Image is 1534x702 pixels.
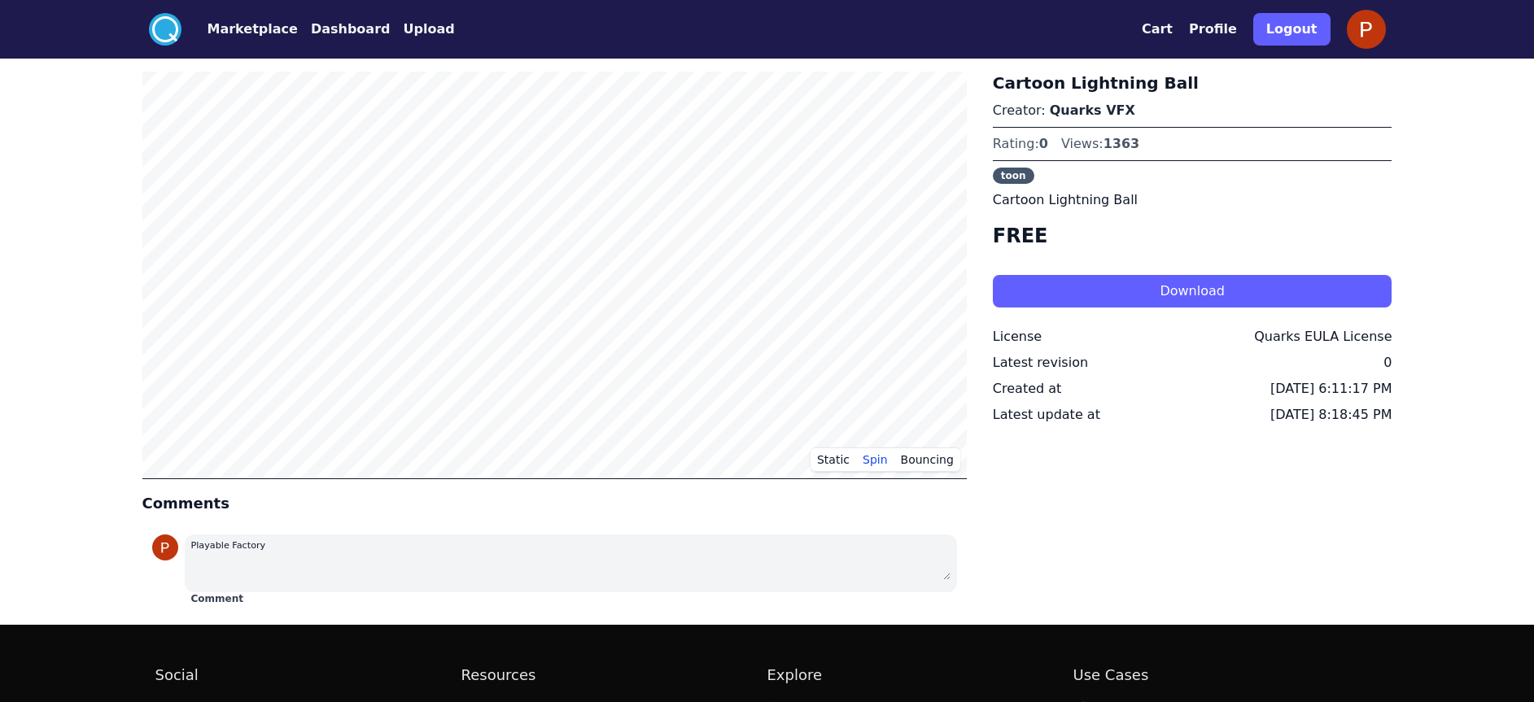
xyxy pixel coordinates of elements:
[1039,136,1048,151] span: 0
[993,72,1392,94] h3: Cartoon Lightning Ball
[811,447,856,472] button: Static
[1383,353,1392,373] div: 0
[993,275,1392,307] button: Download
[894,447,960,472] button: Bouncing
[181,20,298,39] a: Marketplace
[993,405,1100,425] div: Latest update at
[191,592,243,605] button: Comment
[1270,379,1392,399] div: [DATE] 6:11:17 PM
[1270,405,1392,425] div: [DATE] 8:18:45 PM
[1254,327,1392,347] div: Quarks EULA License
[767,664,1073,687] h2: Explore
[993,223,1392,249] h4: FREE
[152,534,178,560] img: profile
[993,353,1088,373] div: Latest revision
[208,20,298,39] button: Marketplace
[1347,10,1386,49] img: profile
[1189,20,1237,39] button: Profile
[142,492,967,515] h4: Comments
[993,168,1034,184] span: toon
[993,379,1061,399] div: Created at
[298,20,391,39] a: Dashboard
[155,664,461,687] h2: Social
[1104,136,1140,151] span: 1363
[403,20,454,39] button: Upload
[461,664,767,687] h2: Resources
[1253,7,1331,52] a: Logout
[993,327,1042,347] div: License
[390,20,454,39] a: Upload
[311,20,391,39] button: Dashboard
[993,101,1392,120] p: Creator:
[191,540,266,551] small: Playable Factory
[1142,20,1173,39] button: Cart
[1050,102,1135,118] a: Quarks VFX
[993,190,1392,210] p: Cartoon Lightning Ball
[1073,664,1379,687] h2: Use Cases
[856,447,894,472] button: Spin
[1061,134,1139,154] div: Views:
[993,134,1048,154] div: Rating:
[1253,13,1331,46] button: Logout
